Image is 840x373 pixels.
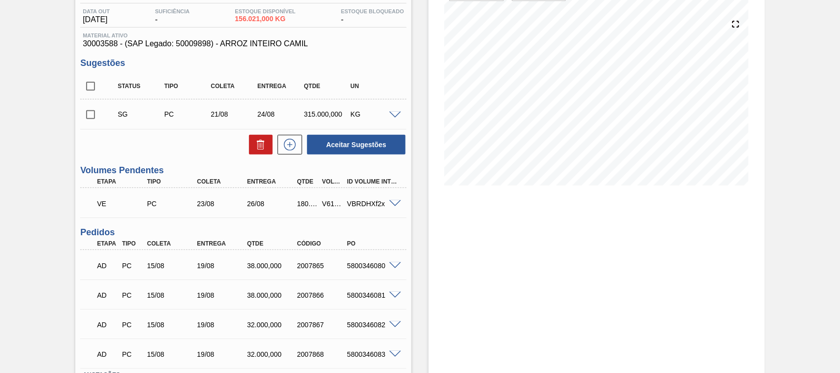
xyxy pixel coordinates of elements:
[80,165,406,176] h3: Volumes Pendentes
[97,321,118,329] p: AD
[273,135,302,155] div: Nova sugestão
[302,110,353,118] div: 315.000,000
[162,83,213,90] div: Tipo
[145,350,200,358] div: 15/08/2025
[83,15,110,24] span: [DATE]
[94,193,150,215] div: Volume Enviado para Transporte
[320,178,345,185] div: Volume Portal
[245,321,300,329] div: 32.000,000
[97,291,118,299] p: AD
[145,200,200,208] div: Pedido de Compra
[120,291,145,299] div: Pedido de Compra
[344,291,400,299] div: 5800346081
[208,83,259,90] div: Coleta
[145,321,200,329] div: 15/08/2025
[194,350,250,358] div: 19/08/2025
[80,227,406,238] h3: Pedidos
[94,178,150,185] div: Etapa
[255,83,306,90] div: Entrega
[194,321,250,329] div: 19/08/2025
[245,262,300,270] div: 38.000,000
[120,321,145,329] div: Pedido de Compra
[295,240,350,247] div: Código
[307,135,405,155] button: Aceitar Sugestões
[94,240,120,247] div: Etapa
[295,262,350,270] div: 2007865
[302,134,406,155] div: Aceitar Sugestões
[194,200,250,208] div: 23/08/2025
[153,8,192,24] div: -
[83,8,110,14] span: Data out
[145,178,200,185] div: Tipo
[94,314,120,336] div: Aguardando Descarga
[83,32,404,38] span: Material ativo
[115,110,166,118] div: Sugestão Criada
[344,350,400,358] div: 5800346083
[94,255,120,277] div: Aguardando Descarga
[244,135,273,155] div: Excluir Sugestões
[344,321,400,329] div: 5800346082
[155,8,189,14] span: Suficiência
[344,200,400,208] div: VBRDHXf2x
[94,284,120,306] div: Aguardando Descarga
[348,110,399,118] div: KG
[120,350,145,358] div: Pedido de Compra
[83,39,404,48] span: 30003588 - (SAP Legado: 50009898) - ARROZ INTEIRO CAMIL
[235,15,295,23] span: 156.021,000 KG
[120,262,145,270] div: Pedido de Compra
[295,350,350,358] div: 2007868
[97,350,118,358] p: AD
[295,200,320,208] div: 180.000,000
[344,178,400,185] div: Id Volume Interno
[194,240,250,247] div: Entrega
[302,83,353,90] div: Qtde
[145,240,200,247] div: Coleta
[235,8,295,14] span: Estoque Disponível
[320,200,345,208] div: V617182
[245,178,300,185] div: Entrega
[295,321,350,329] div: 2007867
[145,262,200,270] div: 15/08/2025
[194,291,250,299] div: 19/08/2025
[97,262,118,270] p: AD
[120,240,145,247] div: Tipo
[162,110,213,118] div: Pedido de Compra
[344,240,400,247] div: PO
[245,291,300,299] div: 38.000,000
[344,262,400,270] div: 5800346080
[295,291,350,299] div: 2007866
[194,178,250,185] div: Coleta
[145,291,200,299] div: 15/08/2025
[348,83,399,90] div: UN
[97,200,148,208] p: VE
[339,8,406,24] div: -
[80,58,406,68] h3: Sugestões
[194,262,250,270] div: 19/08/2025
[255,110,306,118] div: 24/08/2025
[341,8,404,14] span: Estoque Bloqueado
[245,200,300,208] div: 26/08/2025
[94,343,120,365] div: Aguardando Descarga
[245,240,300,247] div: Qtde
[295,178,320,185] div: Qtde
[115,83,166,90] div: Status
[245,350,300,358] div: 32.000,000
[208,110,259,118] div: 21/08/2025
